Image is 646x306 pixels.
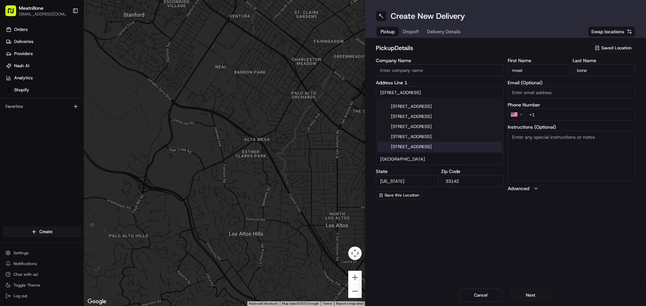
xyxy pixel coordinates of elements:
span: Deliveries [14,39,33,45]
a: Report a map error [336,302,363,305]
span: [DATE] [60,104,73,110]
a: 💻API Documentation [54,129,111,141]
a: Orders [3,24,84,35]
span: [PERSON_NAME] [21,104,55,110]
button: Start new chat [114,66,122,74]
div: 💻 [57,133,62,138]
input: Clear [17,43,111,50]
span: Map data ©2025 Google [282,302,319,305]
a: Deliveries [3,36,84,47]
input: Enter country [376,153,504,165]
div: Suggestions [376,100,504,154]
button: Chat with us! [3,270,81,279]
button: Swap locations [588,26,635,37]
div: Favorites [3,101,81,112]
button: Zoom out [348,285,362,298]
a: Nash AI [3,60,84,71]
button: Zoom in [348,271,362,284]
h2: pickup Details [376,43,587,53]
button: Create [3,226,81,237]
span: Nash AI [14,63,29,69]
div: [STREET_ADDRESS] [378,101,502,112]
button: See all [104,86,122,94]
input: Enter company name [376,64,504,76]
label: Phone Number [508,102,636,107]
img: 1736555255976-a54dd68f-1ca7-489b-9aae-adbdc363a1c4 [7,64,19,76]
a: Powered byPylon [47,148,81,154]
span: Swap locations [591,28,624,35]
img: 1755196953914-cd9d9cba-b7f7-46ee-b6f5-75ff69acacf5 [14,64,26,76]
label: Company Name [376,58,504,63]
button: MeatnBone[EMAIL_ADDRESS][DOMAIN_NAME] [3,3,70,19]
label: Address Line 1 [376,80,504,85]
img: Jandy Espique [7,98,17,108]
input: Enter phone number [525,108,636,121]
img: Google [86,297,108,306]
span: • [56,104,58,110]
a: Open this area in Google Maps (opens a new window) [86,297,108,306]
span: Save this Location [385,192,419,198]
div: Start new chat [30,64,110,71]
div: We're available if you need us! [30,71,93,76]
span: Toggle Theme [13,282,40,288]
span: Pickup [381,28,395,35]
button: MeatnBone [19,5,43,11]
p: Welcome 👋 [7,27,122,38]
div: [STREET_ADDRESS] [378,112,502,122]
button: Saved Location [591,43,635,53]
span: Settings [13,250,29,256]
button: Map camera controls [348,247,362,260]
span: Shopify [14,87,29,93]
label: Last Name [573,58,635,63]
button: Next [509,289,552,302]
img: Nash [7,7,20,20]
span: Dropoff [403,28,419,35]
label: Instructions (Optional) [508,125,636,129]
input: Enter address [376,86,504,98]
a: Providers [3,48,84,59]
button: Save this Location [376,191,422,199]
div: [STREET_ADDRESS] [378,122,502,132]
span: Providers [14,51,33,57]
span: Log out [13,293,27,299]
a: Shopify [3,85,84,95]
span: API Documentation [64,132,108,139]
input: Enter last name [573,64,635,76]
img: 1736555255976-a54dd68f-1ca7-489b-9aae-adbdc363a1c4 [13,104,19,110]
span: Knowledge Base [13,132,51,139]
h1: Create New Delivery [391,11,465,21]
span: Orders [14,27,28,33]
div: Past conversations [7,87,43,93]
button: Log out [3,291,81,301]
span: Pylon [67,148,81,154]
button: Keyboard shortcuts [249,301,278,306]
a: 📗Knowledge Base [4,129,54,141]
div: [STREET_ADDRESS] [378,132,502,142]
div: 📗 [7,133,12,138]
label: Email (Optional) [508,80,636,85]
button: Toggle Theme [3,280,81,290]
button: [EMAIL_ADDRESS][DOMAIN_NAME] [19,11,67,17]
button: Settings [3,248,81,258]
span: Chat with us! [13,272,38,277]
label: First Name [508,58,570,63]
div: [STREET_ADDRESS] [378,142,502,152]
span: Notifications [13,261,37,266]
input: Enter zip code [441,175,504,187]
label: Advanced [508,185,529,192]
span: Create [39,229,52,235]
button: Advanced [508,185,636,192]
button: Notifications [3,259,81,268]
img: Shopify logo [6,87,11,93]
label: Zip Code [441,169,504,174]
span: Analytics [14,75,33,81]
input: Enter first name [508,64,570,76]
a: Analytics [3,73,84,83]
label: State [376,169,438,174]
span: Delivery Details [427,28,461,35]
a: Terms [323,302,332,305]
span: Saved Location [601,45,632,51]
button: Cancel [459,289,502,302]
